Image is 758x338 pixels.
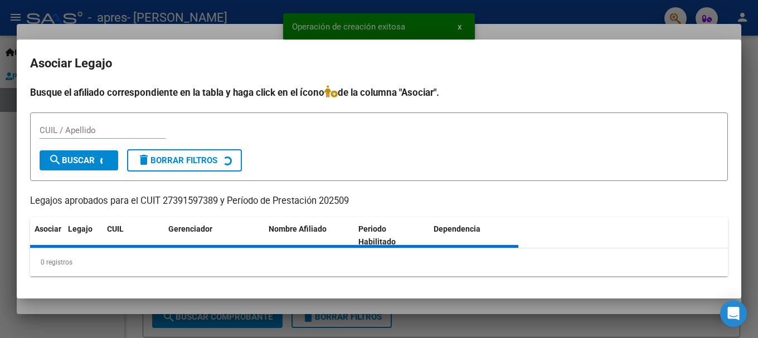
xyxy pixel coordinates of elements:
p: Legajos aprobados para el CUIT 27391597389 y Período de Prestación 202509 [30,194,728,208]
datatable-header-cell: Dependencia [429,217,519,254]
mat-icon: delete [137,153,150,166]
h2: Asociar Legajo [30,53,728,74]
span: Periodo Habilitado [358,224,396,246]
span: Borrar Filtros [137,155,217,165]
button: Borrar Filtros [127,149,242,172]
div: Open Intercom Messenger [720,300,747,327]
datatable-header-cell: CUIL [103,217,164,254]
datatable-header-cell: Nombre Afiliado [264,217,354,254]
datatable-header-cell: Gerenciador [164,217,264,254]
mat-icon: search [48,153,62,166]
span: CUIL [107,224,124,233]
div: 0 registros [30,248,728,276]
span: Asociar [35,224,61,233]
h4: Busque el afiliado correspondiente en la tabla y haga click en el ícono de la columna "Asociar". [30,85,728,100]
span: Buscar [48,155,95,165]
datatable-header-cell: Asociar [30,217,64,254]
span: Legajo [68,224,93,233]
span: Gerenciador [168,224,212,233]
span: Dependencia [434,224,480,233]
datatable-header-cell: Periodo Habilitado [354,217,429,254]
span: Nombre Afiliado [269,224,327,233]
datatable-header-cell: Legajo [64,217,103,254]
button: Buscar [40,150,118,170]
